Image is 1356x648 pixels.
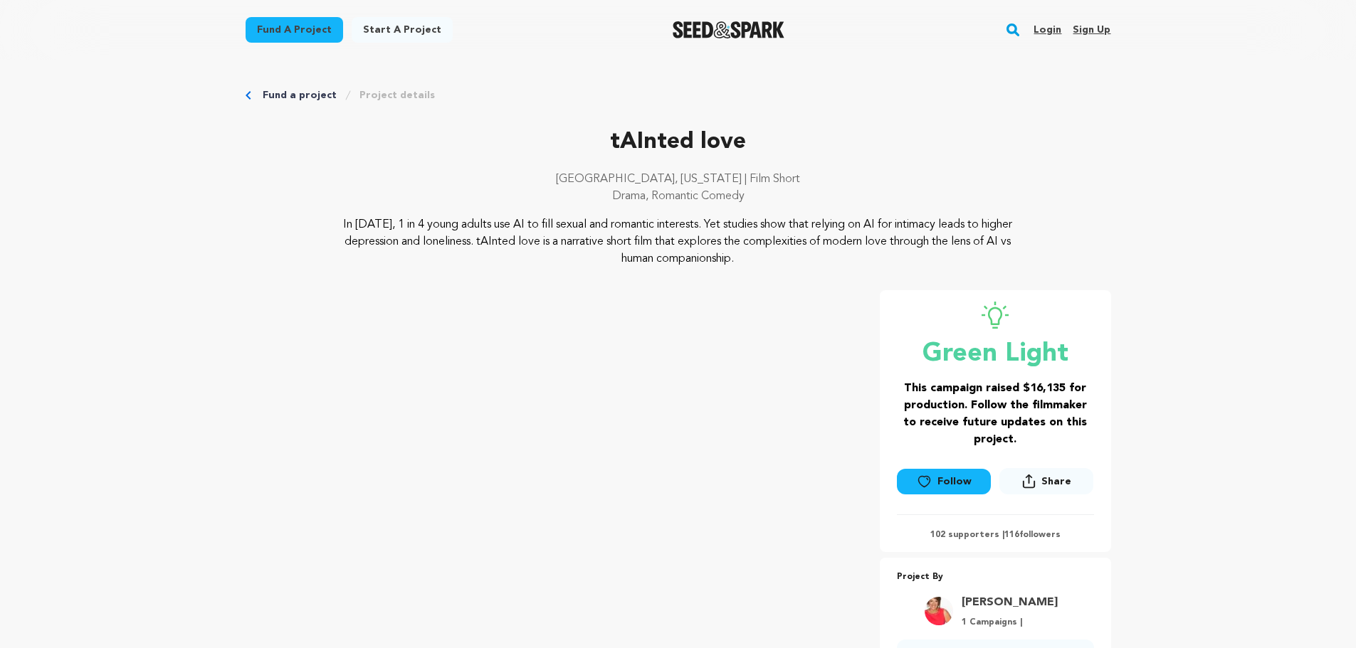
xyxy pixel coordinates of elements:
[1073,18,1110,41] a: Sign up
[332,216,1024,267] p: In [DATE], 1 in 4 young adults use AI to fill sexual and romantic interests. Yet studies show tha...
[246,125,1111,159] p: tAInted love
[962,594,1058,611] a: Goto Lisa Steadman profile
[246,17,343,43] a: Fund a project
[897,340,1094,368] p: Green Light
[673,21,784,38] a: Seed&Spark Homepage
[999,468,1093,494] button: Share
[925,597,953,625] img: picture.jpeg
[897,380,1094,448] h3: This campaign raised $16,135 for production. Follow the filmmaker to receive future updates on th...
[246,188,1111,205] p: Drama, Romantic Comedy
[359,88,435,102] a: Project details
[352,17,453,43] a: Start a project
[897,469,991,494] a: Follow
[673,21,784,38] img: Seed&Spark Logo Dark Mode
[897,529,1094,541] p: 102 supporters | followers
[962,617,1058,628] p: 1 Campaigns |
[897,569,1094,585] p: Project By
[999,468,1093,500] span: Share
[1034,18,1061,41] a: Login
[246,88,1111,102] div: Breadcrumb
[1004,531,1019,539] span: 116
[263,88,337,102] a: Fund a project
[246,171,1111,188] p: [GEOGRAPHIC_DATA], [US_STATE] | Film Short
[1041,474,1071,489] span: Share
